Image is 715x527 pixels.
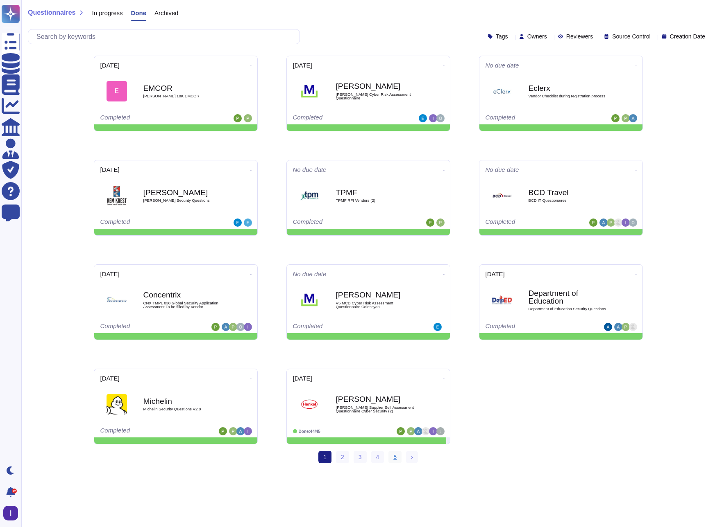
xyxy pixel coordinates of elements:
img: user [436,114,445,122]
img: Logo [107,290,127,310]
span: Vendor Checklist during registration process [529,94,611,98]
div: Completed [486,323,586,331]
img: user [236,323,245,331]
span: Archived [154,10,178,16]
span: Owners [527,34,547,39]
img: Logo [492,81,512,101]
img: Logo [107,185,127,206]
img: user [219,427,227,435]
img: user [244,323,252,331]
span: [PERSON_NAME] Supplier Self Assessment Questionnaire Cyber Security (2) [336,405,418,413]
img: user [422,427,430,435]
div: Completed [486,218,586,227]
img: user [436,427,445,435]
img: user [397,427,405,435]
img: user [234,218,242,227]
img: user [436,218,445,227]
span: V5 MCD Cyber Risk Assessment Questionnaire Colossyan [336,301,418,309]
img: Logo [107,394,127,414]
img: Logo [492,290,512,310]
span: Department of Education Security Questions [529,307,611,311]
img: Logo [299,394,320,414]
b: Concentrix [143,291,225,299]
a: 5 [388,451,402,463]
img: user [622,114,630,122]
div: Completed [293,114,393,122]
img: user [599,218,608,227]
b: EMCOR [143,84,225,92]
img: user [222,323,230,331]
b: Department of Education [529,289,611,305]
img: user [614,218,622,227]
span: Tags [496,34,508,39]
img: user [407,427,415,435]
img: user [244,114,252,122]
img: user [244,218,252,227]
div: Completed [293,323,393,331]
img: Logo [299,290,320,310]
button: user [2,504,24,522]
img: user [429,427,437,435]
span: In progress [92,10,123,16]
span: Creation Date [670,34,705,39]
b: [PERSON_NAME] [143,189,225,196]
img: user [3,506,18,520]
a: 3 [354,451,367,463]
b: [PERSON_NAME] [336,82,418,90]
span: Done: 44/45 [299,429,320,434]
span: No due date [486,62,519,68]
span: [DATE] [486,271,505,277]
img: user [229,323,237,331]
div: E [107,81,127,101]
img: user [604,323,612,331]
img: user [611,114,620,122]
img: user [629,323,637,331]
div: Completed [100,323,201,331]
a: 4 [371,451,384,463]
img: user [434,323,442,331]
b: [PERSON_NAME] [336,291,418,299]
a: 2 [336,451,349,463]
img: user [629,114,637,122]
img: user [419,114,427,122]
span: 1 [318,451,331,463]
img: user [414,427,422,435]
div: 9+ [12,489,17,493]
div: Completed [100,427,201,435]
span: [PERSON_NAME] 10K EMCOR [143,94,225,98]
div: Completed [486,114,586,122]
span: [DATE] [293,375,312,381]
span: › [411,454,413,460]
span: [DATE] [100,167,120,173]
img: Logo [492,185,512,206]
img: user [622,323,630,331]
div: Completed [100,218,201,227]
span: Done [131,10,147,16]
b: Eclerx [529,84,611,92]
b: [PERSON_NAME] [336,395,418,403]
img: user [211,323,220,331]
img: user [426,218,434,227]
img: user [244,427,252,435]
span: CNX TMPL 030 Global Security Application Assessment To be filled by Vendor [143,301,225,309]
img: user [234,114,242,122]
img: user [622,218,630,227]
b: BCD Travel [529,189,611,196]
span: [DATE] [293,62,312,68]
span: No due date [293,271,327,277]
span: Reviewers [566,34,593,39]
span: Michelin Security Questions V2.0 [143,407,225,411]
img: user [614,323,622,331]
span: [DATE] [100,375,120,381]
img: Logo [299,81,320,101]
img: user [629,218,637,227]
img: user [607,218,615,227]
span: [PERSON_NAME] Security Questions [143,198,225,203]
span: [DATE] [100,62,120,68]
input: Search by keywords [32,29,300,44]
span: No due date [293,167,327,173]
div: Completed [293,218,393,227]
span: [DATE] [100,271,120,277]
img: user [589,218,597,227]
img: user [236,427,245,435]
